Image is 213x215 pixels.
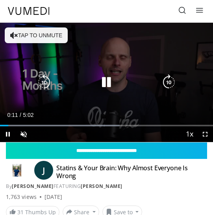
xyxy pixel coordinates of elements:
[81,183,122,189] a: [PERSON_NAME]
[6,193,37,201] span: 1,763 views
[182,126,197,142] button: Playback Rate
[12,183,54,189] a: [PERSON_NAME]
[56,164,198,180] h4: Statins & Your Brain: Why Almost Everyone Is Wrong
[8,7,50,15] img: VuMedi Logo
[44,193,62,201] div: [DATE]
[7,112,18,118] span: 0:11
[6,183,207,190] div: By FEATURING
[5,27,68,43] button: Tap to unmute
[23,112,33,118] span: 5:02
[6,164,28,177] img: Dr. Jordan Rennicke
[20,112,21,118] span: /
[197,126,213,142] button: Fullscreen
[16,126,31,142] button: Unmute
[34,161,53,180] a: J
